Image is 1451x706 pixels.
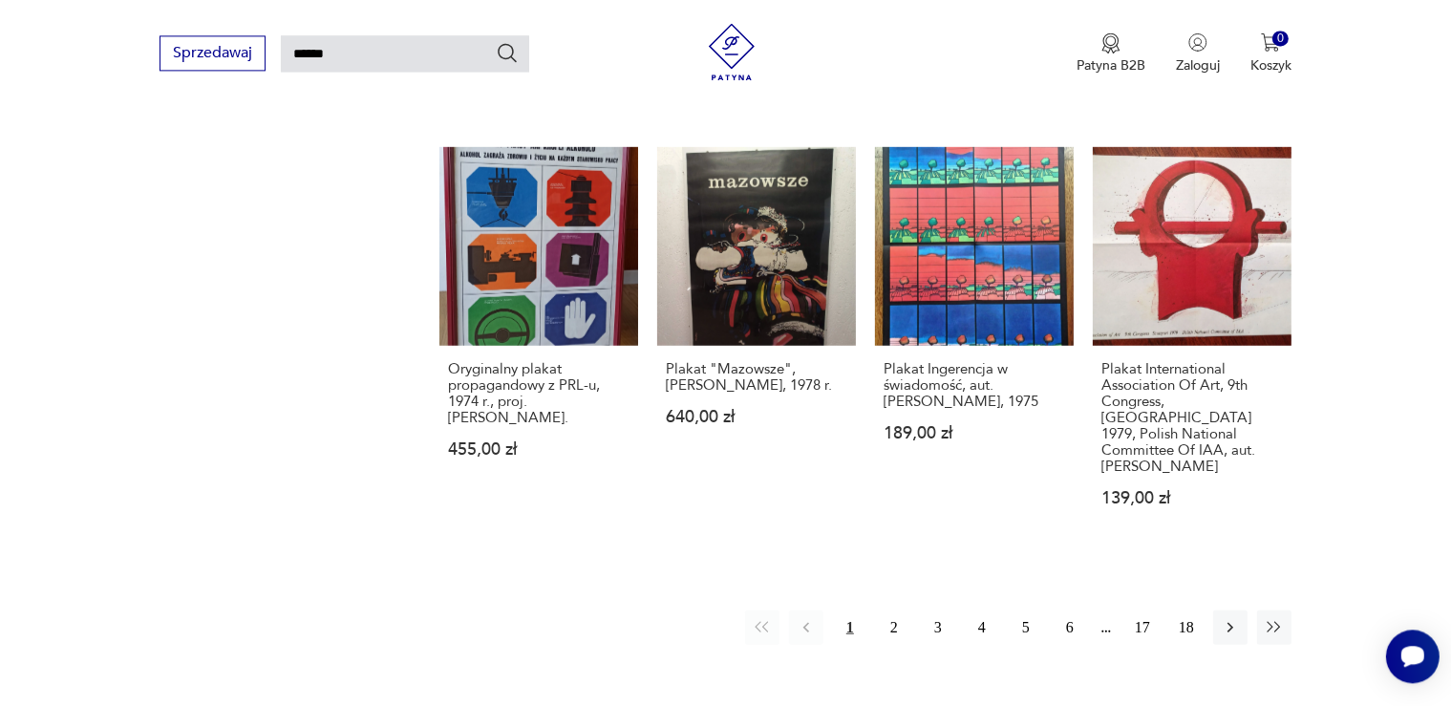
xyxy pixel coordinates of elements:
[877,610,911,644] button: 2
[448,360,629,425] h3: Oryginalny plakat propagandowy z PRL-u, 1974 r., proj. [PERSON_NAME].
[439,146,638,543] a: Oryginalny plakat propagandowy z PRL-u, 1974 r., proj. Z. Osakowski.Oryginalny plakat propagandow...
[160,48,266,61] a: Sprzedawaj
[1386,630,1440,683] iframe: Smartsupp widget button
[657,146,856,543] a: Plakat "Mazowsze", Waldemar Świerzy, 1978 r.Plakat "Mazowsze", [PERSON_NAME], 1978 r.640,00 zł
[703,23,760,80] img: Patyna - sklep z meblami i dekoracjami vintage
[160,35,266,71] button: Sprzedawaj
[496,41,519,64] button: Szukaj
[1101,360,1283,474] h3: Plakat International Association Of Art, 9th Congress, [GEOGRAPHIC_DATA] 1979, Polish National Co...
[884,424,1065,440] p: 189,00 zł
[1176,56,1220,75] p: Zaloguj
[1250,32,1291,75] button: 0Koszyk
[1125,610,1160,644] button: 17
[1077,56,1145,75] p: Patyna B2B
[1261,32,1280,52] img: Ikona koszyka
[1009,610,1043,644] button: 5
[1077,32,1145,75] a: Ikona medaluPatyna B2B
[965,610,999,644] button: 4
[1272,31,1289,47] div: 0
[884,360,1065,409] h3: Plakat Ingerencja w świadomość, aut. [PERSON_NAME], 1975
[1250,56,1291,75] p: Koszyk
[666,408,847,424] p: 640,00 zł
[833,610,867,644] button: 1
[1101,32,1120,53] img: Ikona medalu
[448,440,629,457] p: 455,00 zł
[1176,32,1220,75] button: Zaloguj
[1169,610,1204,644] button: 18
[1077,32,1145,75] button: Patyna B2B
[875,146,1074,543] a: Plakat Ingerencja w świadomość, aut. Jan Sawka, 1975Plakat Ingerencja w świadomość, aut. [PERSON_...
[666,360,847,393] h3: Plakat "Mazowsze", [PERSON_NAME], 1978 r.
[1101,489,1283,505] p: 139,00 zł
[1053,610,1087,644] button: 6
[921,610,955,644] button: 3
[1188,32,1207,52] img: Ikonka użytkownika
[1093,146,1291,543] a: Plakat International Association Of Art, 9th Congress, Stuttgart 1979, Polish National Committee ...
